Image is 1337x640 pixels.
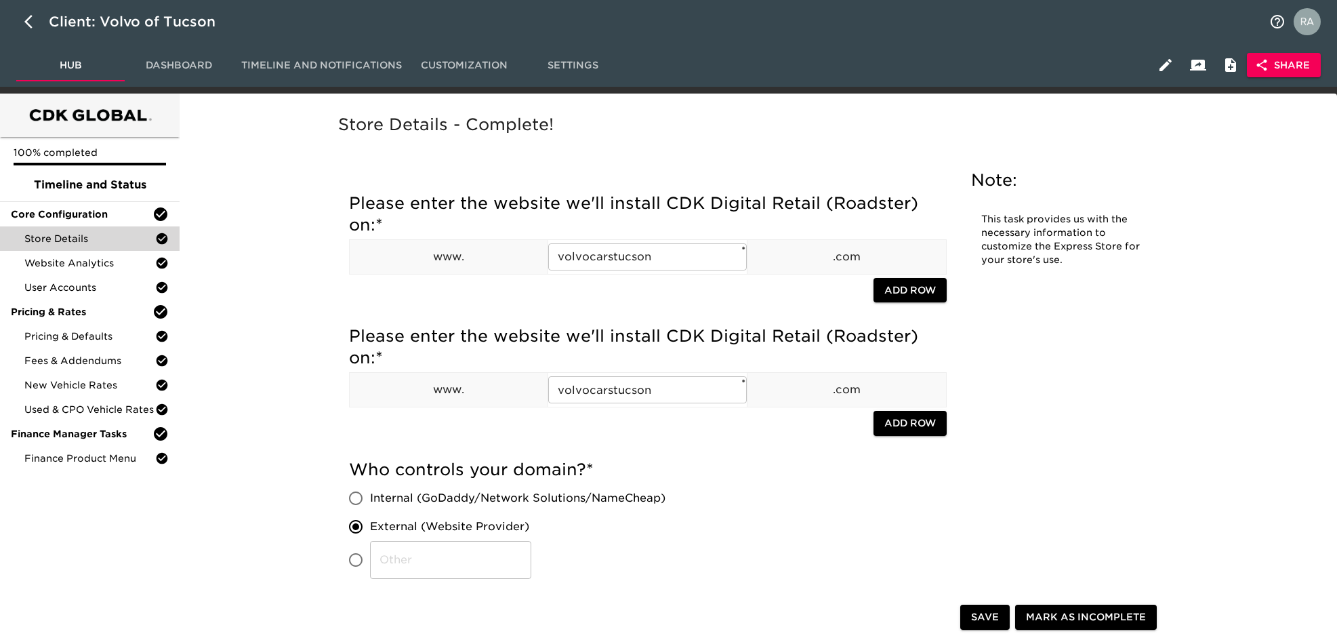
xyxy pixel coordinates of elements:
[24,354,155,367] span: Fees & Addendums
[873,411,947,436] button: Add Row
[350,382,548,398] p: www.
[11,305,152,319] span: Pricing & Rates
[24,452,155,465] span: Finance Product Menu
[24,281,155,294] span: User Accounts
[981,213,1144,267] p: This task provides us with the necessary information to customize the Express Store for your stor...
[349,459,947,481] h5: Who controls your domain?
[1258,57,1310,74] span: Share
[11,177,169,193] span: Timeline and Status
[24,57,117,74] span: Hub
[1261,5,1294,38] button: notifications
[1247,53,1321,78] button: Share
[884,415,936,432] span: Add Row
[418,57,510,74] span: Customization
[24,232,155,245] span: Store Details
[370,490,665,506] span: Internal (GoDaddy/Network Solutions/NameCheap)
[14,146,166,159] p: 100% completed
[747,249,946,265] p: .com
[1015,605,1157,630] button: Mark as Incomplete
[11,427,152,441] span: Finance Manager Tasks
[24,329,155,343] span: Pricing & Defaults
[884,282,936,299] span: Add Row
[349,193,947,236] h5: Please enter the website we'll install CDK Digital Retail (Roadster) on:
[24,256,155,270] span: Website Analytics
[370,541,531,579] input: Other
[133,57,225,74] span: Dashboard
[960,605,1010,630] button: Save
[338,114,1173,136] h5: Store Details - Complete!
[1214,49,1247,81] button: Internal Notes and Comments
[1182,49,1214,81] button: Client View
[873,278,947,303] button: Add Row
[350,249,548,265] p: www.
[370,519,529,535] span: External (Website Provider)
[241,57,402,74] span: Timeline and Notifications
[24,403,155,416] span: Used & CPO Vehicle Rates
[971,609,999,626] span: Save
[971,169,1154,191] h5: Note:
[11,207,152,221] span: Core Configuration
[527,57,619,74] span: Settings
[49,11,234,33] div: Client: Volvo of Tucson
[1294,8,1321,35] img: Profile
[349,325,947,369] h5: Please enter the website we'll install CDK Digital Retail (Roadster) on:
[24,378,155,392] span: New Vehicle Rates
[1026,609,1146,626] span: Mark as Incomplete
[747,382,946,398] p: .com
[1149,49,1182,81] button: Edit Hub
